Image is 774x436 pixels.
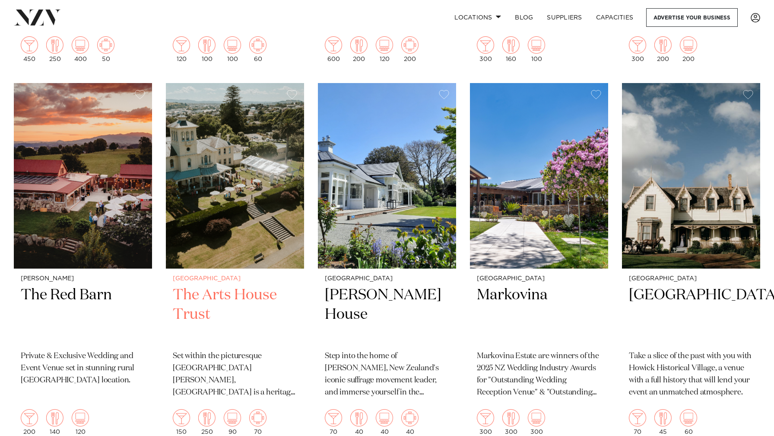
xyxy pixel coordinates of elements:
[224,36,241,54] img: theatre.png
[502,409,520,426] img: dining.png
[629,409,646,435] div: 70
[325,36,342,54] img: cocktail.png
[502,36,520,62] div: 160
[680,36,697,62] div: 200
[325,409,342,426] img: cocktail.png
[325,36,342,62] div: 600
[173,36,190,54] img: cocktail.png
[72,409,89,426] img: theatre.png
[477,350,601,399] p: Markovina Estate are winners of the 2025 NZ Wedding Industry Awards for "Outstanding Wedding Rece...
[224,36,241,62] div: 100
[21,285,145,344] h2: The Red Barn
[540,8,589,27] a: SUPPLIERS
[325,285,449,344] h2: [PERSON_NAME] House
[173,350,297,399] p: Set within the picturesque [GEOGRAPHIC_DATA][PERSON_NAME], [GEOGRAPHIC_DATA] is a heritage venue ...
[173,409,190,426] img: cocktail.png
[680,409,697,435] div: 60
[528,409,545,435] div: 300
[376,409,393,435] div: 40
[224,409,241,426] img: theatre.png
[629,36,646,54] img: cocktail.png
[528,36,545,62] div: 100
[173,285,297,344] h2: The Arts House Trust
[350,409,368,426] img: dining.png
[249,409,266,426] img: meeting.png
[46,36,63,62] div: 250
[629,350,753,399] p: Take a slice of the past with you with Howick Historical Village, a venue with a full history tha...
[173,276,297,282] small: [GEOGRAPHIC_DATA]
[224,409,241,435] div: 90
[325,350,449,399] p: Step into the home of [PERSON_NAME], New Zealand's iconic suffrage movement leader, and immerse y...
[376,36,393,54] img: theatre.png
[21,36,38,62] div: 450
[72,409,89,435] div: 120
[198,36,216,54] img: dining.png
[401,36,419,54] img: meeting.png
[502,409,520,435] div: 300
[654,409,672,435] div: 45
[477,36,494,54] img: cocktail.png
[350,36,368,54] img: dining.png
[477,36,494,62] div: 300
[654,409,672,426] img: dining.png
[14,10,61,25] img: nzv-logo.png
[21,36,38,54] img: cocktail.png
[528,36,545,54] img: theatre.png
[528,409,545,426] img: theatre.png
[173,409,190,435] div: 150
[97,36,114,62] div: 50
[508,8,540,27] a: BLOG
[72,36,89,54] img: theatre.png
[249,409,266,435] div: 70
[198,409,216,426] img: dining.png
[173,36,190,62] div: 120
[376,36,393,62] div: 120
[502,36,520,54] img: dining.png
[477,285,601,344] h2: Markovina
[654,36,672,54] img: dining.png
[646,8,738,27] a: Advertise your business
[477,409,494,435] div: 300
[589,8,641,27] a: Capacities
[249,36,266,62] div: 60
[401,36,419,62] div: 200
[21,276,145,282] small: [PERSON_NAME]
[376,409,393,426] img: theatre.png
[46,409,63,435] div: 140
[21,409,38,426] img: cocktail.png
[198,409,216,435] div: 250
[97,36,114,54] img: meeting.png
[325,276,449,282] small: [GEOGRAPHIC_DATA]
[680,36,697,54] img: theatre.png
[325,409,342,435] div: 70
[198,36,216,62] div: 100
[21,409,38,435] div: 200
[401,409,419,426] img: meeting.png
[46,36,63,54] img: dining.png
[477,276,601,282] small: [GEOGRAPHIC_DATA]
[350,36,368,62] div: 200
[72,36,89,62] div: 400
[629,409,646,426] img: cocktail.png
[654,36,672,62] div: 200
[401,409,419,435] div: 40
[21,350,145,387] p: Private & Exclusive Wedding and Event Venue set in stunning rural [GEOGRAPHIC_DATA] location.
[629,36,646,62] div: 300
[680,409,697,426] img: theatre.png
[629,276,753,282] small: [GEOGRAPHIC_DATA]
[249,36,266,54] img: meeting.png
[350,409,368,435] div: 40
[629,285,753,344] h2: [GEOGRAPHIC_DATA]
[46,409,63,426] img: dining.png
[477,409,494,426] img: cocktail.png
[447,8,508,27] a: Locations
